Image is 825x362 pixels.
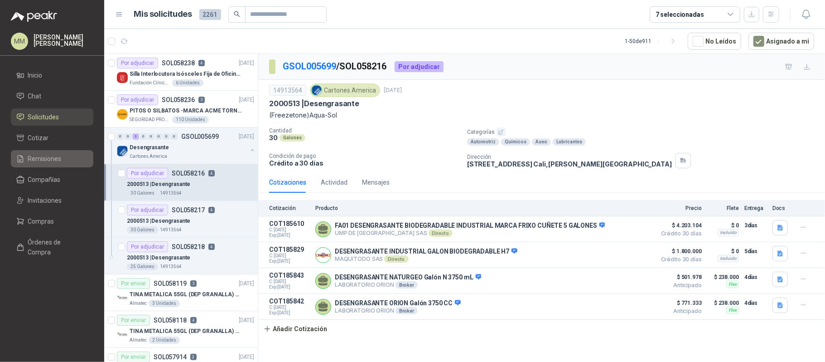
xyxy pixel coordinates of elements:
div: 3 Unidades [149,300,180,307]
p: $ 0 [707,246,739,257]
p: [STREET_ADDRESS] Cali , [PERSON_NAME][GEOGRAPHIC_DATA] [467,160,672,168]
p: [DATE] [239,132,254,141]
button: Añadir Cotización [258,320,333,338]
a: Compras [11,213,93,230]
p: 4 [198,60,205,66]
p: [DATE] [239,59,254,68]
a: Chat [11,88,93,105]
p: [DATE] [239,316,254,325]
img: Company Logo [117,329,128,340]
a: Por adjudicarSOL05821642000513 |Desengrasante30 Galones14913564 [104,164,258,201]
img: Company Logo [312,85,322,95]
p: DESENGRASANTE NATURGEO Galón N 3750 mL [335,274,481,282]
p: 2000513 | Desengrasante [127,254,190,262]
p: [DATE] [239,96,254,104]
div: Incluido [718,229,739,236]
div: Cartones America [310,83,380,97]
p: SOL058238 [162,60,195,66]
span: Órdenes de Compra [28,237,85,257]
a: Órdenes de Compra [11,234,93,261]
p: COT185842 [269,298,310,305]
a: Compañías [11,171,93,188]
span: Exp: [DATE] [269,259,310,264]
div: 30 Galones [127,190,158,197]
h1: Mis solicitudes [134,8,192,21]
a: Solicitudes [11,108,93,126]
p: SOL058119 [154,280,187,287]
span: Inicio [28,70,43,80]
span: $ 771.333 [656,298,702,308]
img: Company Logo [117,72,128,83]
div: 0 [155,133,162,140]
p: $ 238.000 [707,298,739,308]
p: 2000513 | Desengrasante [269,99,359,108]
div: Broker [396,281,418,289]
span: Crédito 30 días [656,231,702,236]
p: 4 días [744,298,767,308]
div: Broker [396,307,418,314]
p: Flete [707,205,739,211]
a: Por enviarSOL0581193[DATE] Company LogoTINA METALICA 55GL (DEP GRANALLA) CON TAPAAlmatec3 Unidades [104,274,258,311]
p: 3 [198,97,205,103]
a: 0 0 3 0 0 0 0 0 GSOL005699[DATE] Company LogoDesengrasanteCartones America [117,131,256,160]
span: $ 1.800.000 [656,246,702,257]
p: [DATE] [384,86,402,95]
a: Invitaciones [11,192,93,209]
a: GSOL005699 [283,61,336,72]
p: 2000513 | Desengrasante [127,217,190,225]
p: $ 0 [707,220,739,231]
p: 2000513 | Desengrasante [127,180,190,189]
div: Automotriz [467,138,499,146]
a: Por adjudicarSOL05821742000513 |Desengrasante30 Galones14913564 [104,201,258,238]
div: 0 [117,133,124,140]
p: COT185843 [269,272,310,279]
div: Aseo [532,138,551,146]
p: LABORATORIO ORION [335,307,461,314]
div: 0 [140,133,147,140]
div: 0 [125,133,131,140]
img: Company Logo [117,109,128,120]
div: 7 seleccionadas [656,10,704,20]
p: SOL058236 [162,97,195,103]
div: Directo [384,255,408,263]
div: Por adjudicar [117,58,158,68]
div: 2 Unidades [149,337,180,344]
img: Company Logo [117,146,128,157]
p: Desengrasante [130,143,169,152]
span: Remisiones [28,154,62,164]
p: Almatec [130,300,147,307]
p: LABORATORIO ORION [335,281,481,289]
a: Por enviarSOL0581184[DATE] Company LogoTINA METALICA 55GL (DEP GRANALLA) CON TAPAAlmatec2 Unidades [104,311,258,348]
span: 2261 [199,9,221,20]
p: Entrega [744,205,767,211]
p: TINA METALICA 55GL (DEP GRANALLA) CON TAPA [130,290,242,299]
p: SEGURIDAD PROVISER LTDA [130,116,170,123]
span: Anticipado [656,283,702,288]
p: MAQUITODO SAS [335,255,517,263]
p: 3 [190,280,197,287]
p: 5 días [744,246,767,257]
p: 4 [208,170,215,176]
div: 0 [171,133,178,140]
span: C: [DATE] [269,305,310,310]
p: 4 días [744,272,767,283]
p: 2 [190,354,197,360]
p: Cotización [269,205,310,211]
div: 14913564 [269,85,306,96]
p: UMP DE [GEOGRAPHIC_DATA] SAS [335,230,605,237]
img: Logo peakr [11,11,57,22]
span: Crédito 30 días [656,257,702,262]
p: / SOL058216 [283,59,387,73]
span: Compañías [28,175,61,185]
div: 1 - 50 de 911 [625,34,680,49]
p: SOL058218 [172,244,205,250]
p: 14913564 [160,226,182,234]
img: Company Logo [117,293,128,303]
span: C: [DATE] [269,253,310,259]
p: Docs [772,205,791,211]
p: Crédito a 30 días [269,159,460,167]
div: Por adjudicar [127,241,168,252]
p: Precio [656,205,702,211]
p: Almatec [130,337,147,344]
p: 4 [190,317,197,323]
